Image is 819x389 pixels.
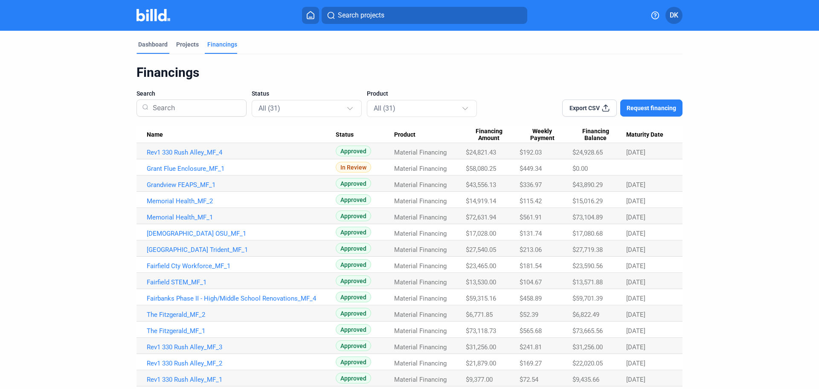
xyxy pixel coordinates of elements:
span: $59,315.16 [466,295,496,302]
span: Material Financing [394,327,447,335]
span: $72,631.94 [466,214,496,221]
span: Material Financing [394,360,447,367]
span: $6,771.85 [466,311,493,319]
span: $181.54 [520,262,542,270]
span: $15,016.29 [572,197,603,205]
span: $43,890.29 [572,181,603,189]
span: $17,080.68 [572,230,603,237]
span: Material Financing [394,246,447,254]
span: Material Financing [394,311,447,319]
span: $9,435.66 [572,376,599,383]
span: $131.74 [520,230,542,237]
span: Export CSV [569,104,600,112]
span: Material Financing [394,149,447,156]
span: $27,719.38 [572,246,603,254]
span: [DATE] [626,149,645,156]
mat-select-trigger: All (31) [258,104,280,112]
span: [DATE] [626,262,645,270]
img: Billd Company Logo [136,9,170,21]
span: $73,665.56 [572,327,603,335]
button: Export CSV [562,99,617,117]
mat-select-trigger: All (31) [374,104,395,112]
a: Rev1 330 Rush Alley_MF_2 [147,360,336,367]
span: $73,104.89 [572,214,603,221]
a: Memorial Health_MF_2 [147,197,336,205]
span: Approved [336,357,371,367]
div: Weekly Payment [520,128,572,142]
span: [DATE] [626,311,645,319]
a: Rev1 330 Rush Alley_MF_1 [147,376,336,383]
span: Approved [336,211,371,221]
span: $24,821.43 [466,149,496,156]
span: $73,118.73 [466,327,496,335]
span: Approved [336,324,371,335]
span: $192.03 [520,149,542,156]
span: Search projects [338,10,384,20]
span: [DATE] [626,295,645,302]
button: Search projects [322,7,527,24]
span: Financing Balance [572,128,619,142]
div: Financing Balance [572,128,626,142]
span: Status [252,89,269,98]
span: $104.67 [520,278,542,286]
span: Maturity Date [626,131,663,139]
span: $43,556.13 [466,181,496,189]
span: In Review [336,162,371,173]
a: Grandview FEAPS_MF_1 [147,181,336,189]
div: Name [147,131,336,139]
span: [DATE] [626,230,645,237]
span: $565.68 [520,327,542,335]
span: $52.39 [520,311,538,319]
span: [DATE] [626,360,645,367]
span: $458.89 [520,295,542,302]
a: [DEMOGRAPHIC_DATA] OSU_MF_1 [147,230,336,237]
span: $59,701.39 [572,295,603,302]
span: [DATE] [626,214,645,221]
a: Rev1 330 Rush Alley_MF_4 [147,149,336,156]
span: Approved [336,243,371,254]
span: $241.81 [520,343,542,351]
span: Material Financing [394,295,447,302]
span: $561.91 [520,214,542,221]
span: Approved [336,194,371,205]
button: Request financing [620,99,682,117]
span: Approved [336,146,371,156]
input: Search [149,97,241,119]
span: Approved [336,275,371,286]
div: Maturity Date [626,131,672,139]
a: Memorial Health_MF_1 [147,214,336,221]
span: Product [367,89,388,98]
span: $13,571.88 [572,278,603,286]
div: Financings [207,40,237,49]
span: Approved [336,340,371,351]
div: Status [336,131,394,139]
span: $22,020.05 [572,360,603,367]
span: Material Financing [394,262,447,270]
span: Material Financing [394,181,447,189]
span: [DATE] [626,181,645,189]
a: [GEOGRAPHIC_DATA] Trident_MF_1 [147,246,336,254]
span: Approved [336,292,371,302]
span: $169.27 [520,360,542,367]
span: $31,256.00 [572,343,603,351]
a: Fairfield STEM_MF_1 [147,278,336,286]
span: $21,879.00 [466,360,496,367]
span: $6,822.49 [572,311,599,319]
span: $13,530.00 [466,278,496,286]
div: Dashboard [138,40,168,49]
span: Financing Amount [466,128,512,142]
span: [DATE] [626,376,645,383]
span: Material Financing [394,230,447,237]
span: $31,256.00 [466,343,496,351]
span: Material Financing [394,214,447,221]
span: $58,080.25 [466,165,496,173]
div: Product [394,131,466,139]
span: Approved [336,227,371,237]
span: $14,919.14 [466,197,496,205]
a: Rev1 330 Rush Alley_MF_3 [147,343,336,351]
span: $9,377.00 [466,376,493,383]
span: Material Financing [394,343,447,351]
span: Material Financing [394,376,447,383]
div: Financings [136,64,682,81]
a: Grant Flue Enclosure_MF_1 [147,165,336,173]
